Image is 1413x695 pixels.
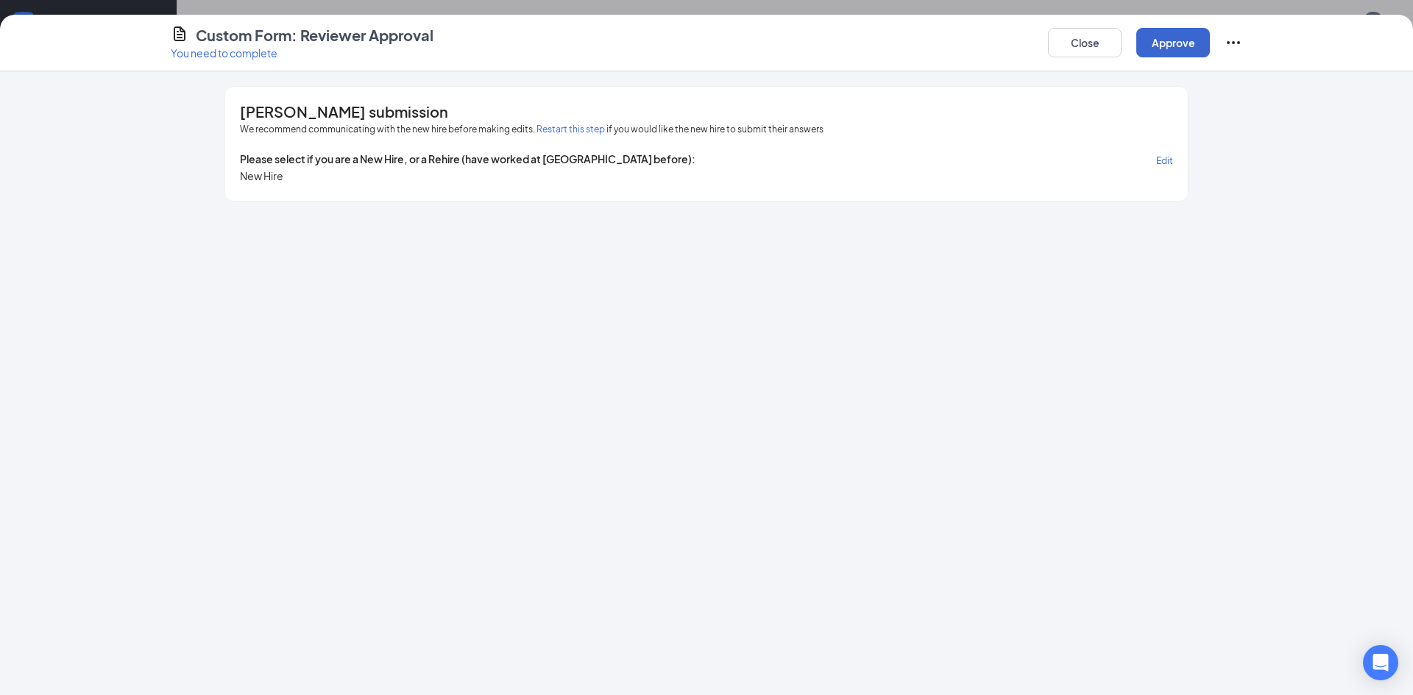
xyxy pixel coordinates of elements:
button: Edit [1156,152,1173,168]
span: We recommend communicating with the new hire before making edits. if you would like the new hire ... [240,122,824,137]
span: Edit [1156,155,1173,166]
svg: Ellipses [1225,34,1242,51]
svg: CustomFormIcon [171,25,188,43]
span: New Hire [240,168,283,183]
div: Open Intercom Messenger [1363,645,1398,680]
span: Please select if you are a New Hire, or a Rehire (have worked at [GEOGRAPHIC_DATA] before): [240,152,695,168]
button: Approve [1136,28,1210,57]
span: [PERSON_NAME] submission [240,104,448,119]
p: You need to complete [171,46,433,60]
h4: Custom Form: Reviewer Approval [196,25,433,46]
button: Restart this step [536,122,605,137]
button: Close [1048,28,1122,57]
